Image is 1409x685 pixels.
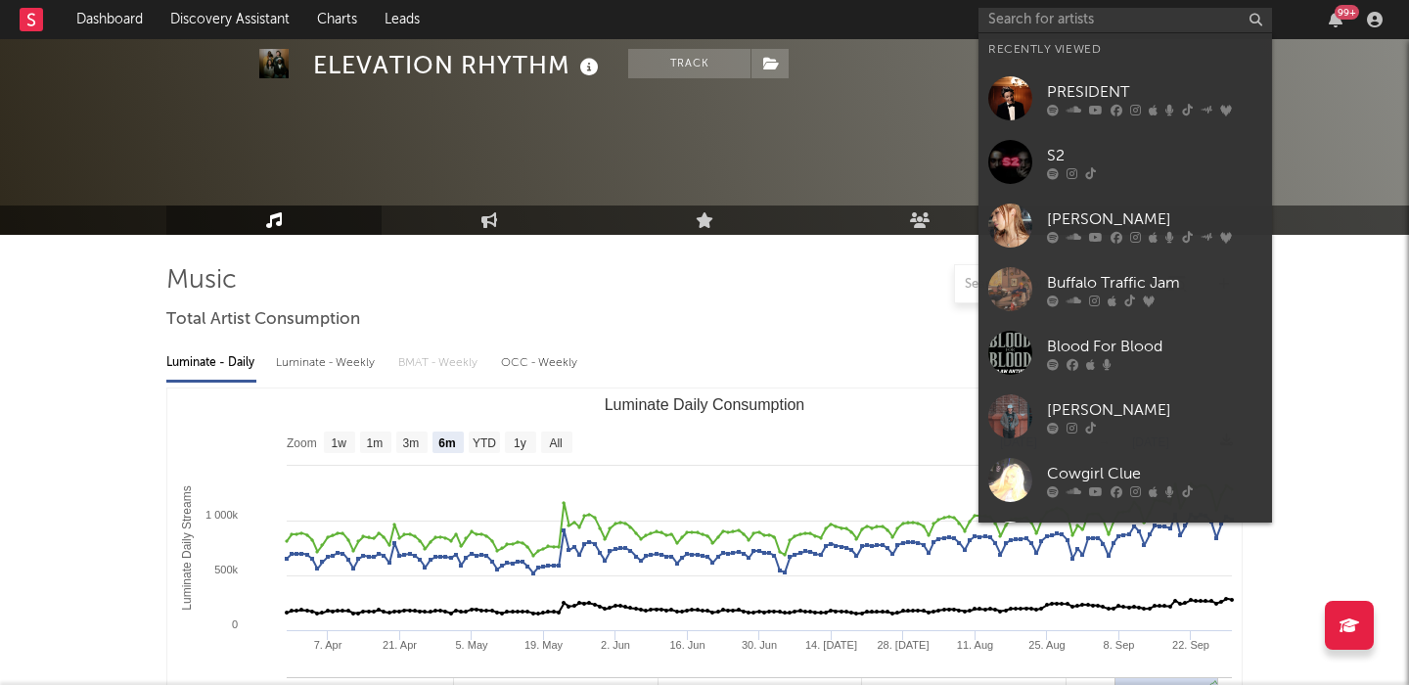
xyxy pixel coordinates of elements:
text: Zoom [287,436,317,450]
div: OCC - Weekly [501,346,579,380]
div: Blood For Blood [1047,335,1262,358]
text: 2. Jun [601,639,630,651]
button: 99+ [1329,12,1342,27]
text: 1w [332,436,347,450]
div: 99 + [1335,5,1359,20]
div: Luminate - Weekly [276,346,379,380]
text: 3m [403,436,420,450]
text: 21. Apr [383,639,417,651]
text: 11. Aug [957,639,993,651]
text: 6m [438,436,455,450]
text: 19. May [524,639,564,651]
div: ELEVATION RHYTHM [313,49,604,81]
div: S2 [1047,144,1262,167]
input: Search by song name or URL [955,277,1161,293]
text: 16. Jun [669,639,704,651]
text: Luminate Daily Streams [180,485,194,610]
text: 30. Jun [742,639,777,651]
a: [PERSON_NAME] [978,385,1272,448]
text: YTD [473,436,496,450]
div: Recently Viewed [988,38,1262,62]
div: [PERSON_NAME] [1047,398,1262,422]
text: 500k [214,564,238,575]
text: 0 [232,618,238,630]
a: S2 [978,130,1272,194]
text: 14. [DATE] [805,639,857,651]
text: 7. Apr [314,639,342,651]
text: 1 000k [205,509,239,521]
text: All [549,436,562,450]
div: Luminate - Daily [166,346,256,380]
text: 1m [367,436,384,450]
div: Buffalo Traffic Jam [1047,271,1262,295]
text: 8. Sep [1104,639,1135,651]
button: Track [628,49,750,78]
a: PRESIDENT [978,67,1272,130]
text: 28. [DATE] [878,639,930,651]
text: 22. Sep [1172,639,1209,651]
text: 1y [514,436,526,450]
a: [PERSON_NAME] [978,194,1272,257]
a: Plymhides [978,512,1272,575]
text: Luminate Daily Consumption [605,396,805,413]
div: Cowgirl Clue [1047,462,1262,485]
div: PRESIDENT [1047,80,1262,104]
a: Blood For Blood [978,321,1272,385]
a: Buffalo Traffic Jam [978,257,1272,321]
input: Search for artists [978,8,1272,32]
text: 25. Aug [1028,639,1065,651]
text: 5. May [455,639,488,651]
span: Total Artist Consumption [166,308,360,332]
a: Cowgirl Clue [978,448,1272,512]
div: [PERSON_NAME] [1047,207,1262,231]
